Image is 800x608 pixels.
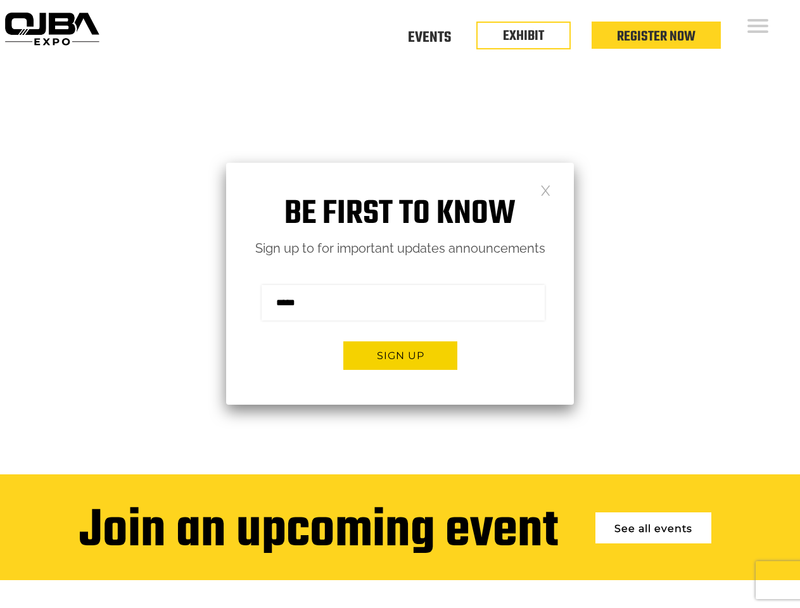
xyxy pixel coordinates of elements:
a: EXHIBIT [503,25,544,47]
a: See all events [595,512,711,543]
button: Sign up [343,341,457,370]
p: Sign up to for important updates announcements [226,237,574,260]
div: Join an upcoming event [79,503,558,561]
a: Close [540,184,551,195]
h1: Be first to know [226,194,574,234]
a: Register Now [617,26,695,47]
